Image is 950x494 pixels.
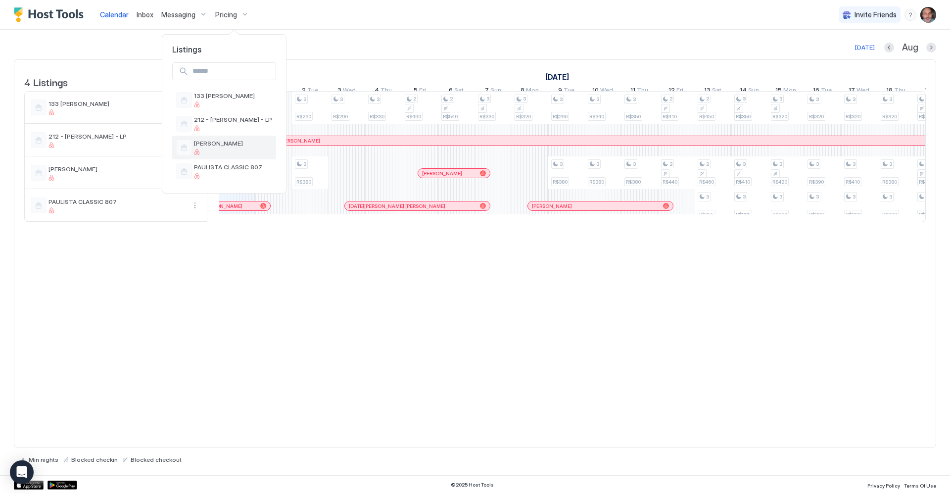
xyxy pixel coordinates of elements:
[194,116,272,123] span: 212 - [PERSON_NAME] - LP
[194,140,272,147] span: [PERSON_NAME]
[189,63,276,80] input: Input Field
[10,460,34,484] div: Open Intercom Messenger
[162,45,286,54] span: Listings
[194,92,272,99] span: 133 [PERSON_NAME]
[194,163,272,171] span: PAULISTA CLASSIC 807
